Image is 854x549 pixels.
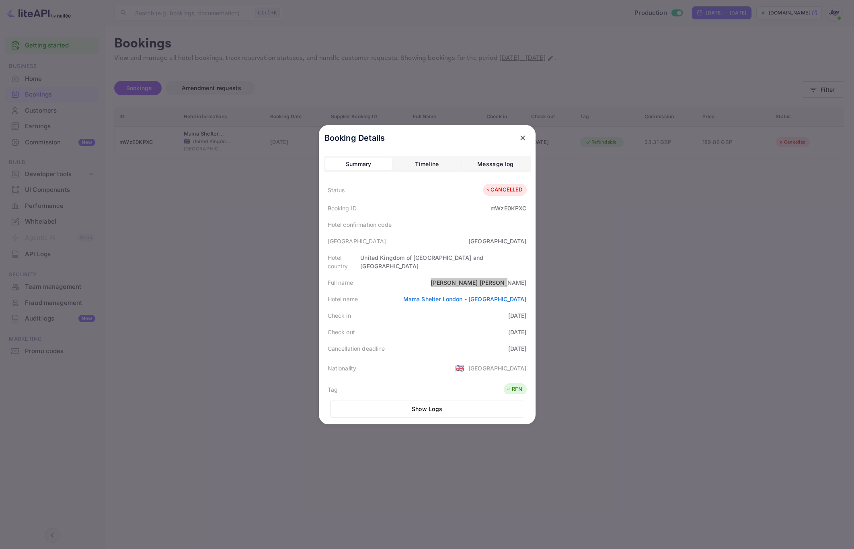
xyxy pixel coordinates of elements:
div: RFN [506,385,522,393]
div: Check out [328,328,355,336]
div: Hotel country [328,253,361,270]
div: Check in [328,311,351,320]
p: Booking Details [324,132,385,144]
span: United States [455,361,464,375]
div: [GEOGRAPHIC_DATA] [468,237,527,245]
div: [PERSON_NAME] [PERSON_NAME] [431,278,526,287]
div: Booking ID [328,204,357,212]
div: CANCELLED [485,186,522,194]
button: Message log [462,158,529,171]
div: Hotel confirmation code [328,220,392,229]
div: Message log [477,159,513,169]
div: Hotel name [328,295,358,303]
div: [DATE] [508,344,527,353]
div: Full name [328,278,353,287]
a: Mama Shelter London - [GEOGRAPHIC_DATA] [403,296,527,302]
div: Timeline [415,159,439,169]
div: Summary [346,159,372,169]
div: Cancellation deadline [328,344,385,353]
div: mWzE0KPXC [491,204,526,212]
div: Nationality [328,364,357,372]
button: Timeline [394,158,460,171]
button: Summary [325,158,392,171]
button: close [515,131,530,145]
div: [DATE] [508,328,527,336]
div: Status [328,186,345,194]
div: [GEOGRAPHIC_DATA] [328,237,386,245]
div: United Kingdom of [GEOGRAPHIC_DATA] and [GEOGRAPHIC_DATA] [360,253,526,270]
div: [GEOGRAPHIC_DATA] [468,364,527,372]
div: Tag [328,385,338,394]
button: Show Logs [330,401,524,418]
div: [DATE] [508,311,527,320]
